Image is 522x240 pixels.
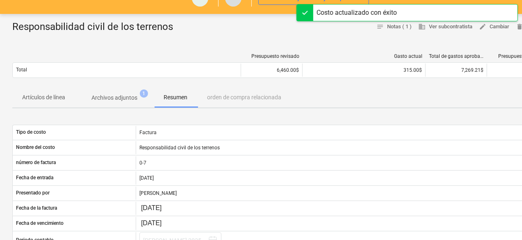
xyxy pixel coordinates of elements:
[16,190,50,197] p: Presentado por
[373,21,415,33] button: Notas ( 1 )
[376,22,412,32] span: Notas ( 1 )
[16,205,57,212] p: Fecha de la factura
[418,22,472,32] span: Ver subcontratista
[429,53,484,59] div: Total de gastos aprobados
[376,23,384,30] span: notes
[140,89,148,98] span: 1
[476,21,513,33] button: Cambiar
[16,174,53,181] p: Fecha de entrada
[16,129,46,136] p: Tipo de costo
[16,220,64,227] p: Fecha de vencimiento
[16,144,55,151] p: Nombre del costo
[91,94,137,102] p: Archivos adjuntos
[479,23,486,30] span: edit
[479,22,509,32] span: Cambiar
[241,64,302,77] div: 6,460.00$
[16,159,56,166] p: número de factura
[12,21,180,34] div: Responsabilidad civil de los terrenos
[306,67,422,73] div: 315.00$
[418,23,426,30] span: business
[244,53,299,59] div: Presupuesto revisado
[425,64,487,77] div: 7,269.21$
[139,218,178,229] input: Cambiar
[306,53,422,59] div: Gasto actual
[415,21,476,33] button: Ver subcontratista
[139,203,178,214] input: Cambiar
[164,93,187,102] p: Resumen
[16,66,27,73] p: Total
[317,8,397,18] div: Costo actualizado con éxito
[22,93,65,102] p: Artículos de línea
